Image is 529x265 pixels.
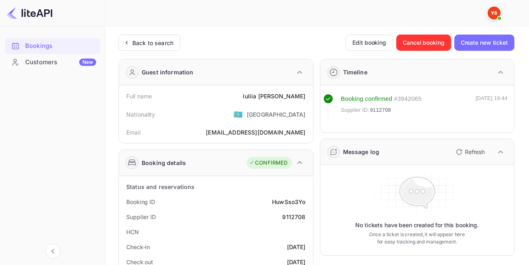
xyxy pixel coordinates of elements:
a: CustomersNew [5,54,100,70]
div: Bookings [25,41,96,51]
button: Refresh [451,146,488,159]
div: Booking details [142,159,186,167]
div: HCN [126,228,139,236]
div: Email [126,128,140,137]
div: Customers [25,58,96,67]
div: Booking confirmed [341,94,393,104]
div: HuwSso3Yo [272,198,305,206]
div: [EMAIL_ADDRESS][DOMAIN_NAME] [206,128,305,137]
div: Iuliia [PERSON_NAME] [243,92,305,100]
div: Booking ID [126,198,155,206]
span: Supplier ID: [341,106,369,114]
div: Check-in [126,243,150,251]
div: Back to search [132,39,173,47]
div: Guest information [142,68,194,76]
div: Supplier ID [126,213,156,221]
img: Yandex Support [488,7,501,20]
a: Bookings [5,38,100,53]
span: 9112708 [370,106,391,114]
p: No tickets have been created for this booking. [355,221,479,229]
div: [DATE] [287,243,306,251]
div: Status and reservations [126,182,194,191]
button: Create new ticket [454,35,514,51]
div: [GEOGRAPHIC_DATA] [247,110,306,119]
div: New [79,59,96,66]
p: Refresh [465,148,485,156]
div: Nationality [126,110,155,119]
button: Cancel booking [396,35,451,51]
div: Message log [343,148,380,156]
img: LiteAPI logo [6,7,52,20]
span: United States [233,107,243,122]
button: Collapse navigation [45,244,60,258]
div: Timeline [343,68,367,76]
div: CustomersNew [5,54,100,70]
div: 9112708 [282,213,305,221]
div: Bookings [5,38,100,54]
div: CONFIRMED [249,159,287,167]
div: Full name [126,92,152,100]
div: [DATE] 19:44 [475,94,507,118]
p: Once a ticket is created, it will appear here for easy tracking and management. [365,231,469,245]
div: # 3942065 [394,94,421,104]
button: Edit booking [345,35,393,51]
